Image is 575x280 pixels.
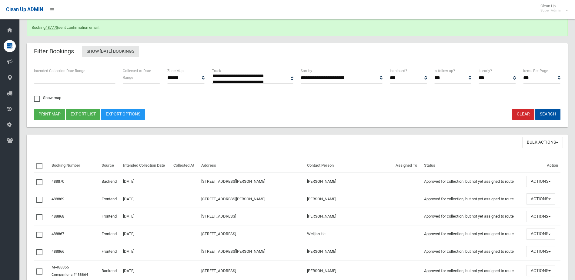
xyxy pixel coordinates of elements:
[526,265,555,276] button: Actions
[201,249,265,254] a: [STREET_ADDRESS][PERSON_NAME]
[73,272,88,277] a: #488864
[52,197,64,201] a: 488869
[99,172,121,190] td: Backend
[422,159,524,173] th: Status
[524,159,560,173] th: Action
[52,179,64,184] a: 488870
[526,176,555,187] button: Actions
[101,109,145,120] a: Export Options
[305,208,393,225] td: [PERSON_NAME]
[52,232,64,236] a: 488867
[201,232,236,236] a: [STREET_ADDRESS]
[305,159,393,173] th: Contact Person
[121,243,171,260] td: [DATE]
[99,159,121,173] th: Source
[535,109,560,120] button: Search
[212,68,221,74] label: Truck
[52,249,64,254] a: 488866
[526,228,555,240] button: Actions
[526,193,555,205] button: Actions
[52,214,64,218] a: 488868
[82,46,139,57] a: Show [DATE] Bookings
[512,109,534,120] a: Clear
[422,243,524,260] td: Approved for collection, but not yet assigned to route
[52,272,89,277] small: Companions:
[305,243,393,260] td: [PERSON_NAME]
[99,208,121,225] td: Frontend
[121,208,171,225] td: [DATE]
[422,190,524,208] td: Approved for collection, but not yet assigned to route
[171,159,199,173] th: Collected At
[121,190,171,208] td: [DATE]
[121,159,171,173] th: Intended Collection Date
[305,190,393,208] td: [PERSON_NAME]
[526,246,555,257] button: Actions
[422,172,524,190] td: Approved for collection, but not yet assigned to route
[526,211,555,222] button: Actions
[49,159,99,173] th: Booking Number
[121,172,171,190] td: [DATE]
[422,225,524,243] td: Approved for collection, but not yet assigned to route
[34,109,65,120] button: Print map
[66,109,100,120] button: Export list
[99,243,121,260] td: Frontend
[201,179,265,184] a: [STREET_ADDRESS][PERSON_NAME]
[305,172,393,190] td: [PERSON_NAME]
[52,265,69,269] a: M-488865
[45,25,58,30] a: 487778
[201,268,236,273] a: [STREET_ADDRESS]
[201,214,236,218] a: [STREET_ADDRESS]
[99,225,121,243] td: Frontend
[201,197,265,201] a: [STREET_ADDRESS][PERSON_NAME]
[422,208,524,225] td: Approved for collection, but not yet assigned to route
[34,96,61,100] span: Show map
[540,8,561,13] small: Super Admin
[121,225,171,243] td: [DATE]
[27,45,81,57] header: Filter Bookings
[99,190,121,208] td: Frontend
[6,7,43,12] span: Clean Up ADMIN
[522,137,563,148] button: Bulk Actions
[537,4,567,13] span: Clean Up
[199,159,305,173] th: Address
[305,225,393,243] td: Weijian He
[393,159,422,173] th: Assigned To
[27,19,568,36] div: Booking sent confirmation email.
